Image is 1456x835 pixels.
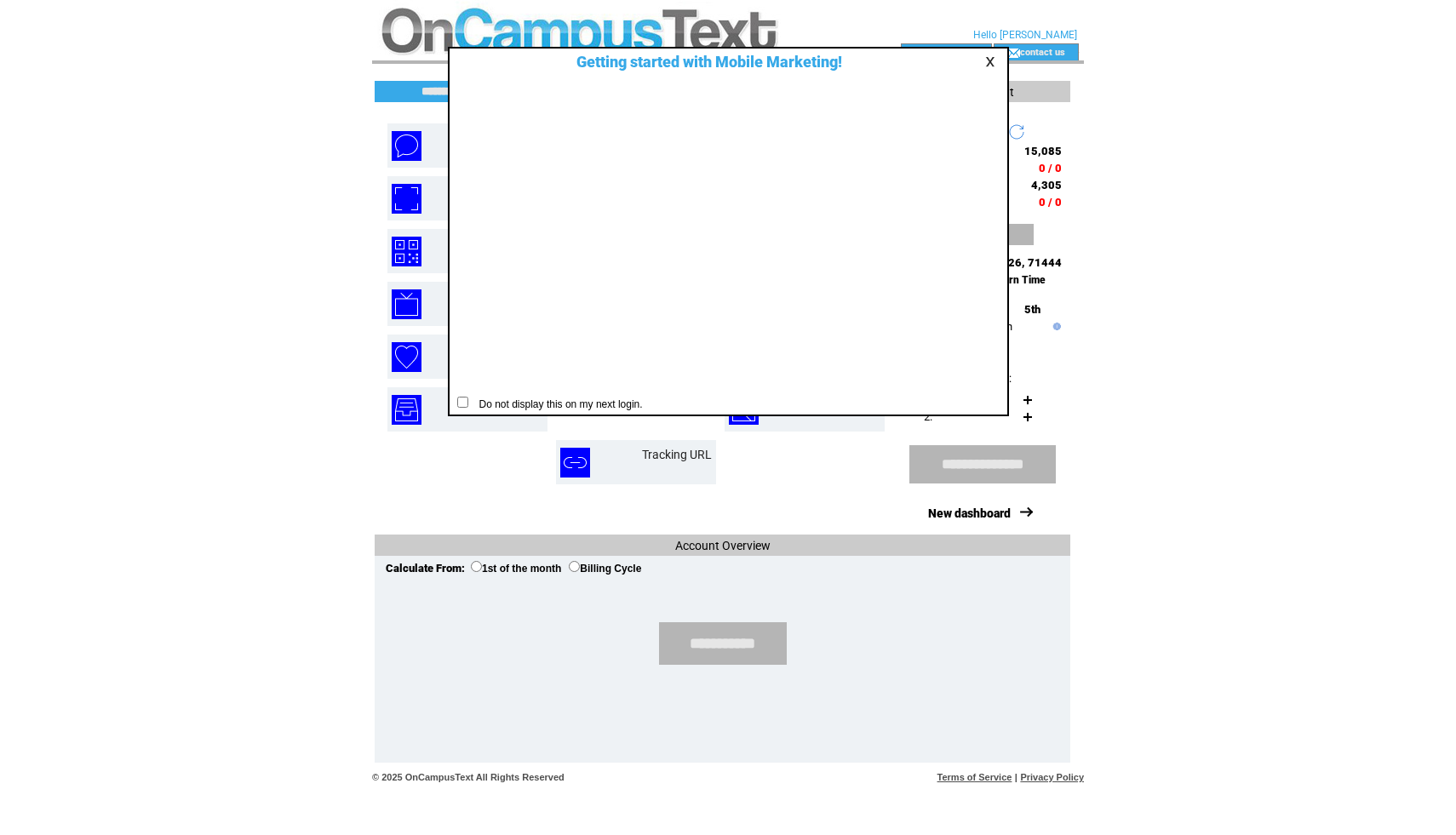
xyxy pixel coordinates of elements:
[471,561,482,572] input: 1st of the month
[392,289,421,319] img: text-to-screen.png
[560,448,590,478] img: tracking-url.png
[1020,46,1065,57] a: contact us
[1039,196,1062,209] span: 0 / 0
[1031,179,1062,192] span: 4,305
[924,410,932,423] span: 2.
[1039,162,1062,174] span: 0 / 0
[569,563,641,575] label: Billing Cycle
[927,46,940,60] img: account_icon.gif
[1015,772,1017,782] span: |
[642,448,712,461] a: Tracking URL
[988,256,1062,269] span: 76626, 71444
[392,342,421,372] img: birthday-wishes.png
[937,772,1012,782] a: Terms of Service
[1024,145,1062,157] span: 15,085
[392,395,421,425] img: inbox.png
[372,772,565,782] span: © 2025 OnCampusText All Rights Reserved
[1020,772,1084,782] a: Privacy Policy
[569,561,580,572] input: Billing Cycle
[386,562,465,575] span: Calculate From:
[392,131,421,161] img: text-blast.png
[928,506,1011,520] a: New dashboard
[1024,303,1040,316] span: 5th
[1007,46,1020,60] img: contact_us_icon.gif
[1049,323,1061,330] img: help.gif
[973,29,1077,41] span: Hello [PERSON_NAME]
[392,184,421,214] img: mobile-coupons.png
[471,398,643,410] span: Do not display this on my next login.
[559,53,842,71] span: Getting started with Mobile Marketing!
[471,563,561,575] label: 1st of the month
[983,274,1046,286] span: Eastern Time
[675,539,771,552] span: Account Overview
[392,237,421,266] img: qr-codes.png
